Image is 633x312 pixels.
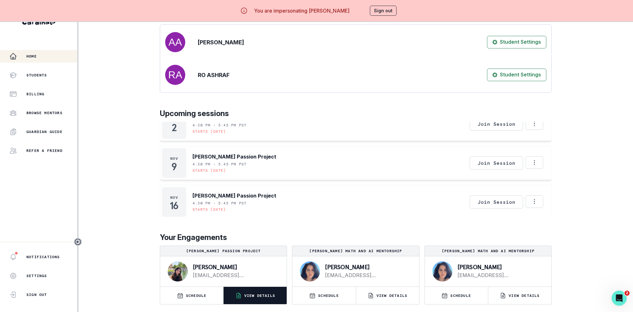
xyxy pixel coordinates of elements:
p: 2 [172,125,176,131]
button: Options [526,156,543,169]
button: VIEW DETAILS [224,287,287,304]
p: [PERSON_NAME] [457,264,541,270]
p: You are impersonating [PERSON_NAME] [254,7,349,14]
p: Nov [170,156,178,161]
button: Sign out [370,6,397,16]
p: 4:30 PM - 5:45 PM PST [192,201,246,206]
p: Home [26,54,37,59]
button: Toggle sidebar [74,238,82,246]
button: Join Session [470,117,523,131]
p: [PERSON_NAME] Passion Project [163,248,284,253]
p: SCHEDULE [318,293,339,298]
p: Sign Out [26,292,47,297]
p: Nov [170,195,178,200]
p: VIEW DETAILS [376,293,407,298]
button: VIEW DETAILS [488,287,551,304]
span: 2 [625,291,630,296]
p: SCHEDULE [450,293,471,298]
p: Notifications [26,254,60,259]
p: SCHEDULE [186,293,207,298]
button: VIEW DETAILS [356,287,419,304]
p: 4:30 PM - 5:45 PM PST [192,123,246,128]
p: 16 [170,203,178,209]
p: Upcoming sessions [160,108,552,119]
button: SCHEDULE [425,287,488,304]
p: Your Engagements [160,232,552,243]
p: Browse Mentors [26,110,62,115]
p: [PERSON_NAME] [325,264,409,270]
img: svg [165,32,185,52]
a: [EMAIL_ADDRESS][DOMAIN_NAME] [193,271,277,279]
button: Student Settings [487,69,546,81]
p: Starts [DATE] [192,168,226,173]
p: [PERSON_NAME] Passion Project [192,153,276,160]
p: VIEW DETAILS [244,293,275,298]
iframe: Intercom live chat [612,291,627,306]
p: Starts [DATE] [192,129,226,134]
p: Students [26,73,47,78]
button: Options [526,195,543,208]
p: VIEW DETAILS [509,293,539,298]
button: Join Session [470,195,523,209]
p: [PERSON_NAME] Math and AI Mentorship [427,248,549,253]
p: Starts [DATE] [192,207,226,212]
button: Options [526,117,543,130]
p: [PERSON_NAME] [198,38,244,47]
p: 9 [171,164,177,170]
p: RO ASHRAF [198,71,230,79]
p: Refer a friend [26,148,62,153]
p: Settings [26,273,47,278]
a: [EMAIL_ADDRESS][DOMAIN_NAME] [457,271,541,279]
p: Billing [26,92,44,97]
button: SCHEDULE [160,287,223,304]
button: Student Settings [487,36,546,48]
p: [PERSON_NAME] Passion Project [192,192,276,199]
p: [PERSON_NAME] [193,264,277,270]
a: [EMAIL_ADDRESS][DOMAIN_NAME] [325,271,409,279]
button: Join Session [470,156,523,170]
img: svg [165,65,185,85]
p: 4:30 PM - 5:45 PM PST [192,162,246,167]
p: [PERSON_NAME] Math and AI Mentorship [295,248,416,253]
p: Guardian Guide [26,129,62,134]
button: SCHEDULE [292,287,355,304]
